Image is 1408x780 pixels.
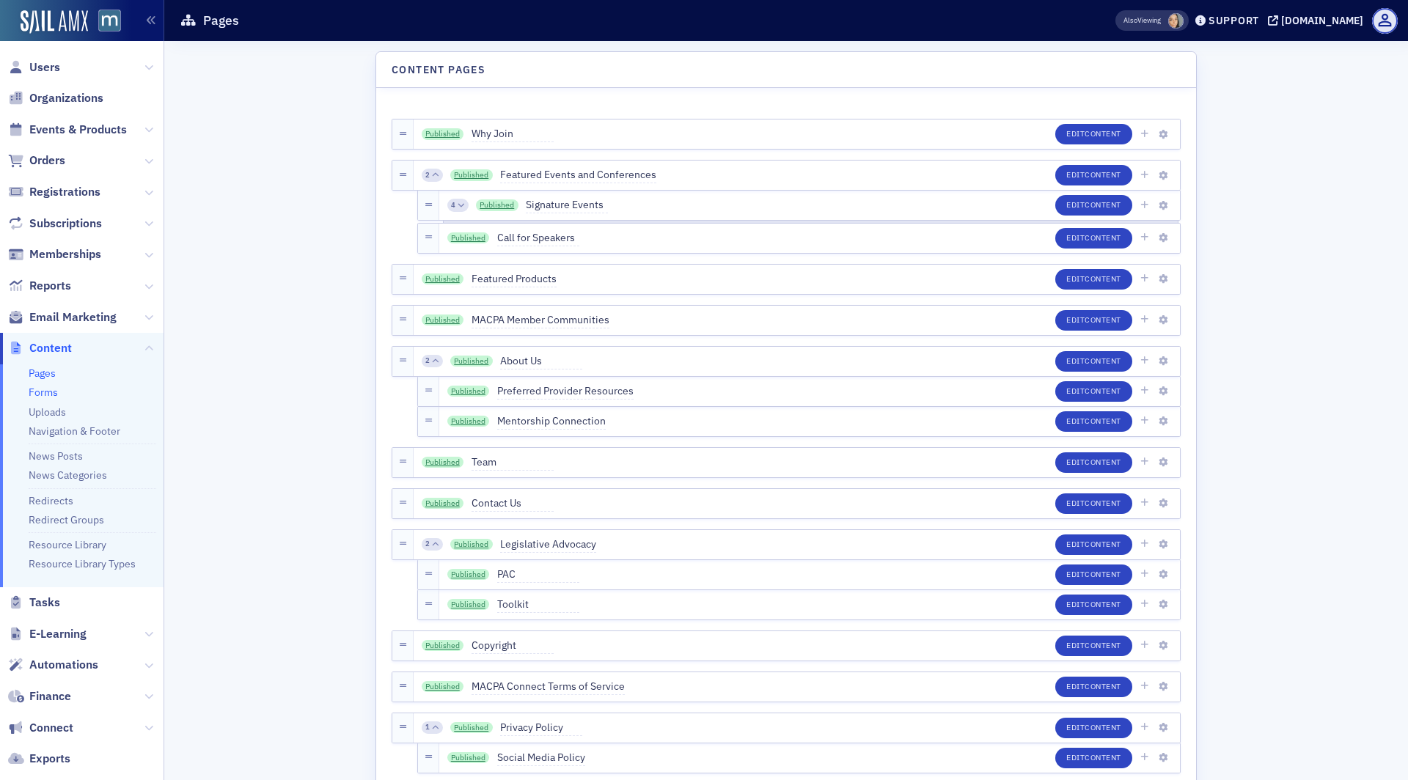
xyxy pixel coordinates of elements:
a: Uploads [29,405,66,419]
button: EditContent [1055,124,1132,144]
a: Orders [8,152,65,169]
a: View Homepage [88,10,121,34]
button: EditContent [1055,748,1132,768]
a: Registrations [8,184,100,200]
a: Published [450,356,493,367]
span: Content [1085,273,1121,284]
a: Published [450,539,493,551]
span: Content [1085,356,1121,366]
button: EditContent [1055,310,1132,331]
button: EditContent [1055,381,1132,402]
span: 2 [425,356,430,366]
a: Published [447,569,490,581]
span: PAC [497,567,579,583]
span: Memberships [29,246,101,262]
span: Content [1085,314,1121,325]
a: Published [422,640,464,652]
span: Content [1085,386,1121,396]
button: EditContent [1055,351,1132,372]
a: Published [422,128,464,140]
div: Also [1123,15,1137,25]
span: Content [1085,539,1121,549]
button: EditContent [1055,228,1132,249]
span: Content [1085,232,1121,243]
span: Content [1085,681,1121,691]
span: Privacy Policy [500,720,582,736]
a: Users [8,59,60,76]
button: [DOMAIN_NAME] [1268,15,1368,26]
a: E-Learning [8,626,87,642]
a: Published [447,386,490,397]
a: Forms [29,386,58,399]
a: Published [422,314,464,326]
a: Reports [8,278,71,294]
span: Content [1085,457,1121,467]
a: Redirects [29,494,73,507]
button: EditContent [1055,411,1132,432]
span: MACPA Connect Terms of Service [472,679,625,695]
a: Finance [8,688,71,704]
a: SailAMX [21,10,88,34]
a: Subscriptions [8,216,102,232]
a: Published [476,199,518,211]
a: Published [422,457,464,468]
span: 4 [451,200,455,210]
span: Content [1085,569,1121,579]
span: Tasks [29,595,60,611]
span: Mentorship Connection [497,413,606,430]
span: Aiyana Scarborough [1168,13,1184,29]
span: About Us [500,353,582,369]
span: 2 [425,170,430,180]
a: Tasks [8,595,60,611]
span: Email Marketing [29,309,117,325]
a: Published [447,416,490,427]
h4: Content Pages [392,62,485,78]
span: Events & Products [29,122,127,138]
span: 1 [425,722,430,732]
a: Published [447,599,490,611]
span: Featured Events and Conferences [500,167,656,183]
a: Resource Library Types [29,557,136,570]
a: Published [450,722,493,734]
a: Published [447,752,490,764]
a: Events & Products [8,122,127,138]
div: [DOMAIN_NAME] [1281,14,1363,27]
a: Automations [8,657,98,673]
button: EditContent [1055,452,1132,473]
span: Signature Events [526,197,608,213]
span: Featured Products [472,271,557,287]
span: Reports [29,278,71,294]
a: Connect [8,720,73,736]
div: Support [1209,14,1259,27]
span: Registrations [29,184,100,200]
a: Published [450,169,493,181]
a: Organizations [8,90,103,106]
button: EditContent [1055,718,1132,738]
a: Published [422,681,464,693]
span: Content [1085,498,1121,508]
span: Content [29,340,72,356]
a: Content [8,340,72,356]
span: Contact Us [472,496,554,512]
span: Users [29,59,60,76]
button: EditContent [1055,564,1132,585]
span: Subscriptions [29,216,102,232]
span: Copyright [472,638,554,654]
h1: Pages [203,12,239,29]
span: Why Join [472,126,554,142]
a: Published [447,232,490,244]
span: Orders [29,152,65,169]
span: Toolkit [497,597,579,613]
a: Email Marketing [8,309,117,325]
span: Call for Speakers [497,230,579,246]
span: Connect [29,720,73,736]
span: Profile [1372,8,1398,34]
button: EditContent [1055,677,1132,697]
span: 2 [425,539,430,549]
span: Organizations [29,90,103,106]
span: Content [1085,169,1121,180]
span: Content [1085,752,1121,762]
button: EditContent [1055,269,1132,290]
a: News Categories [29,468,107,482]
span: Finance [29,688,71,704]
